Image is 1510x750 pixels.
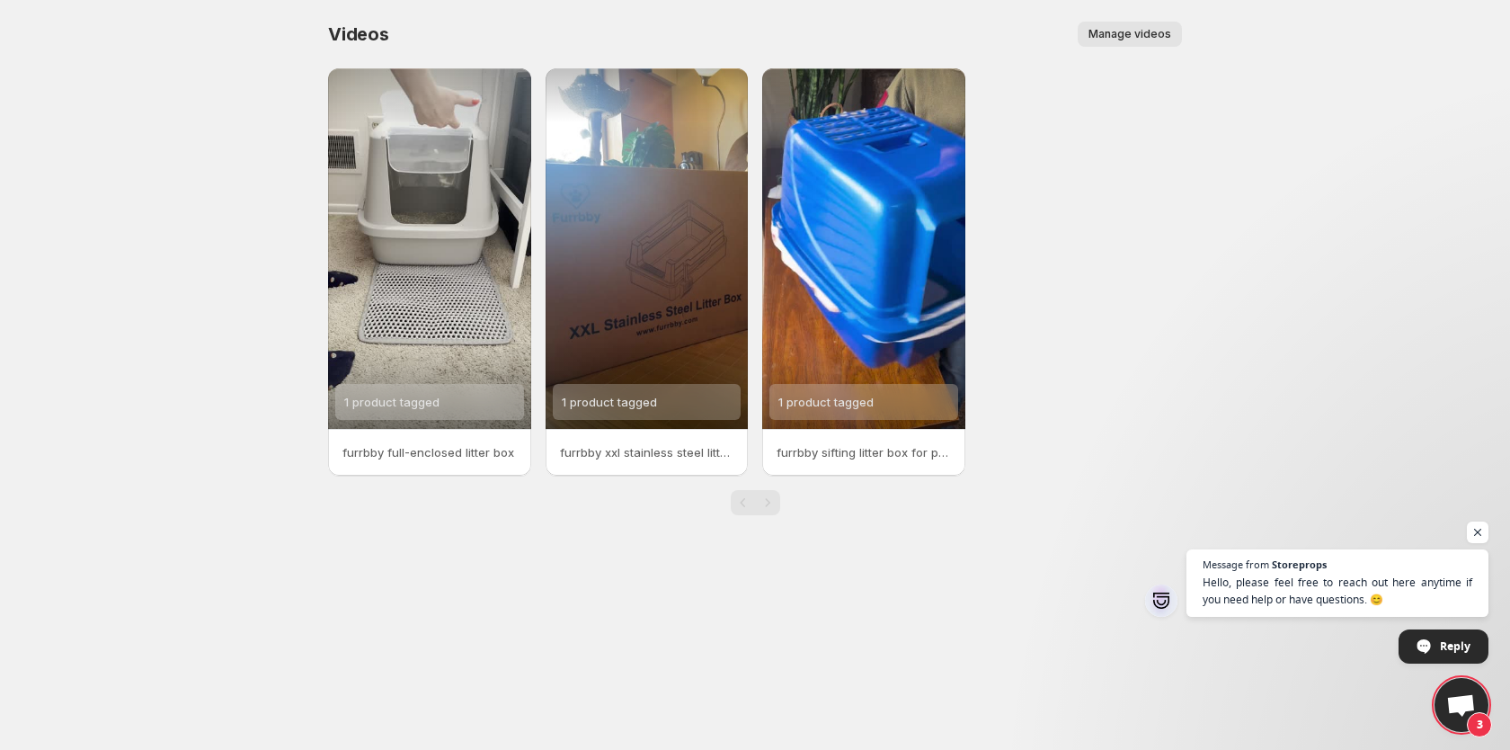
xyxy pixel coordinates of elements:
[342,443,517,461] p: furrbby full-enclosed litter box
[777,443,951,461] p: furrbby sifting litter box for pine pellet
[778,395,874,409] span: 1 product tagged
[1434,678,1488,732] a: Open chat
[1088,27,1171,41] span: Manage videos
[1203,559,1269,569] span: Message from
[731,490,780,515] nav: Pagination
[1467,712,1492,737] span: 3
[1078,22,1182,47] button: Manage videos
[1203,574,1472,608] span: Hello, please feel free to reach out here anytime if you need help or have questions. 😊
[328,23,389,45] span: Videos
[562,395,657,409] span: 1 product tagged
[560,443,734,461] p: furrbby xxl stainless steel litter box
[1272,559,1327,569] span: Storeprops
[344,395,440,409] span: 1 product tagged
[1440,630,1470,662] span: Reply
